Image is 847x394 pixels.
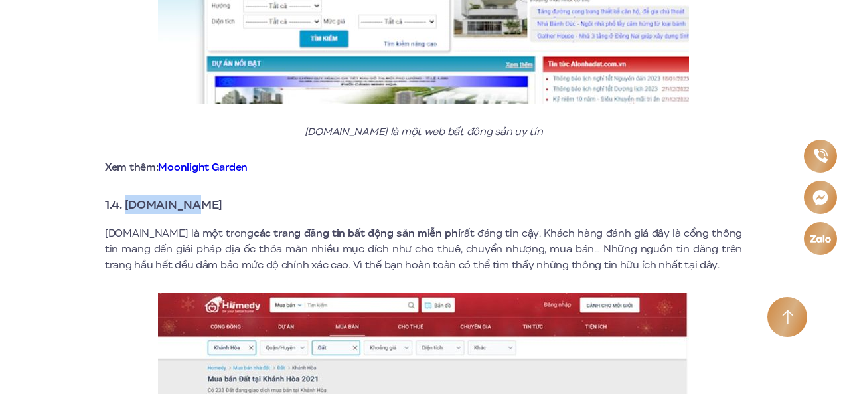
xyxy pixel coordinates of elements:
[254,226,461,241] strong: các trang đăng tin bất động sản miễn phí
[809,235,831,243] img: Zalo icon
[305,124,543,139] em: [DOMAIN_NAME] là một web bất đông sản uy tín
[105,160,248,175] strong: Xem thêm:
[105,196,222,213] strong: 1.4. [DOMAIN_NAME]
[812,189,828,205] img: Messenger icon
[158,160,248,175] a: Moonlight Garden
[813,149,827,163] img: Phone icon
[782,310,793,325] img: Arrow icon
[105,225,742,273] p: [DOMAIN_NAME] là một trong rất đáng tin cậy. Khách hàng đánh giá đây là cổng thông tin mang đến g...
